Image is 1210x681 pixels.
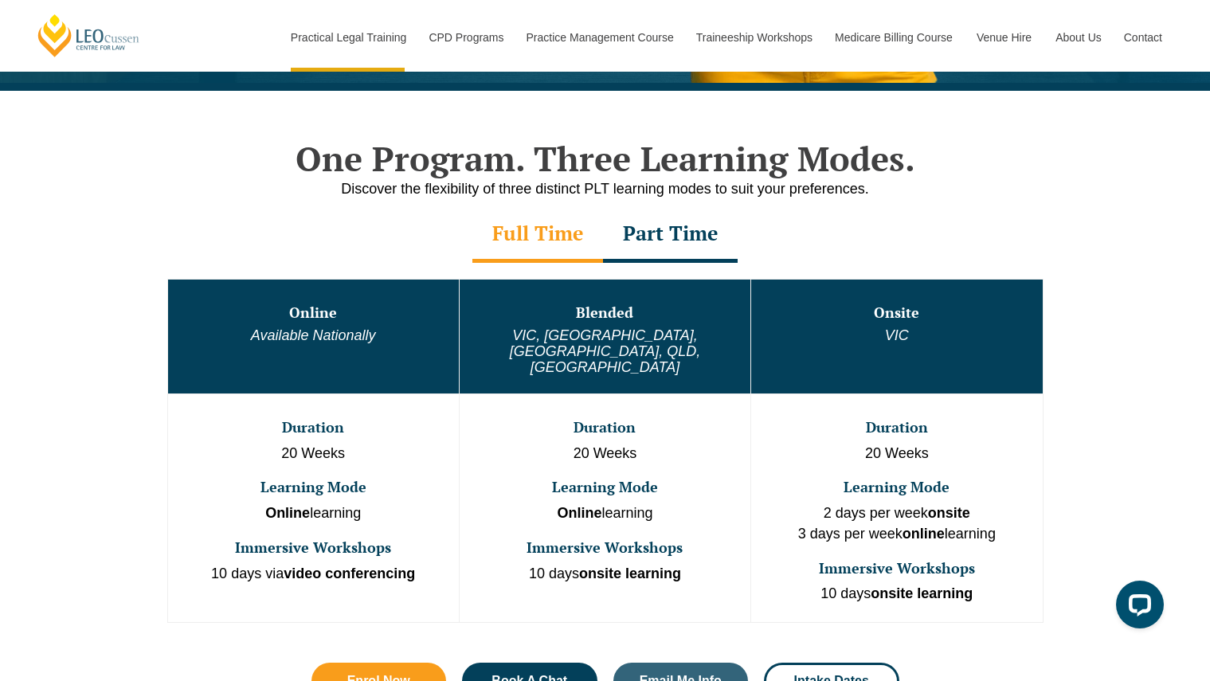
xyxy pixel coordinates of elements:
h3: Immersive Workshops [753,561,1040,577]
a: Medicare Billing Course [823,3,965,72]
strong: Online [265,505,310,521]
p: Discover the flexibility of three distinct PLT learning modes to suit your preferences. [151,179,1059,199]
strong: onsite learning [579,566,681,581]
h3: Learning Mode [170,479,457,495]
strong: onsite learning [871,585,973,601]
p: 10 days [461,564,749,585]
a: Contact [1112,3,1174,72]
iframe: LiveChat chat widget [1103,574,1170,641]
em: VIC [885,327,909,343]
h3: Onsite [753,305,1040,321]
a: Venue Hire [965,3,1044,72]
a: CPD Programs [417,3,514,72]
p: learning [461,503,749,524]
a: Practice Management Course [515,3,684,72]
em: VIC, [GEOGRAPHIC_DATA], [GEOGRAPHIC_DATA], QLD, [GEOGRAPHIC_DATA] [510,327,700,375]
h3: Blended [461,305,749,321]
a: Traineeship Workshops [684,3,823,72]
p: 2 days per week 3 days per week learning [753,503,1040,544]
p: learning [170,503,457,524]
em: Available Nationally [251,327,376,343]
p: 20 Weeks [753,444,1040,464]
h3: Immersive Workshops [461,540,749,556]
h3: Duration [461,420,749,436]
strong: online [903,526,945,542]
div: Full Time [472,207,603,263]
p: 10 days [753,584,1040,605]
a: About Us [1044,3,1112,72]
strong: Online [557,505,601,521]
h3: Duration [753,420,1040,436]
p: 20 Weeks [461,444,749,464]
h2: One Program. Three Learning Modes. [151,139,1059,178]
strong: video conferencing [284,566,415,581]
h3: Immersive Workshops [170,540,457,556]
p: 10 days via [170,564,457,585]
h3: Learning Mode [461,479,749,495]
a: Practical Legal Training [279,3,417,72]
h3: Duration [170,420,457,436]
h3: Learning Mode [753,479,1040,495]
strong: onsite [928,505,970,521]
a: [PERSON_NAME] Centre for Law [36,13,142,58]
h3: Online [170,305,457,321]
p: 20 Weeks [170,444,457,464]
div: Part Time [603,207,738,263]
